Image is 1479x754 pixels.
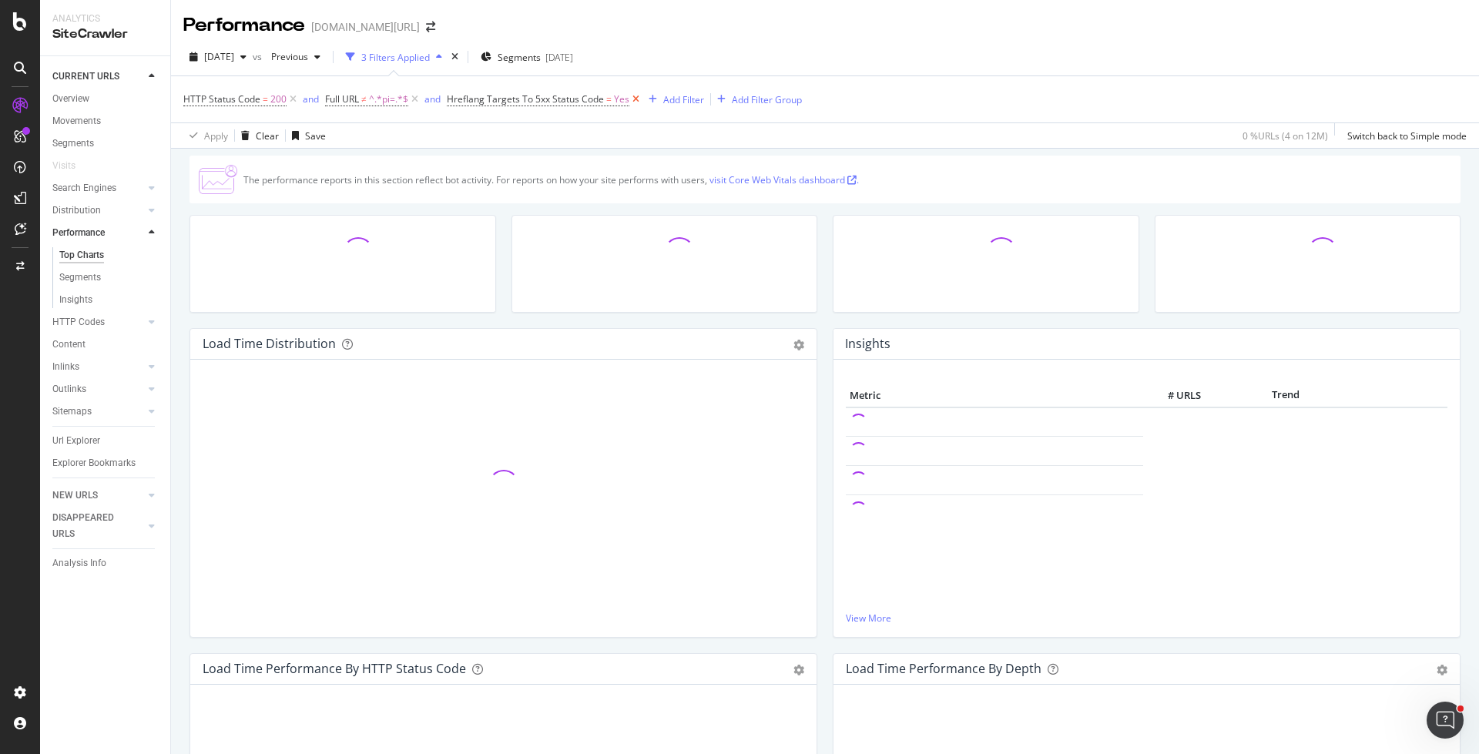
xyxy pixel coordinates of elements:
a: Segments [59,270,159,286]
div: NEW URLS [52,488,98,504]
a: HTTP Codes [52,314,144,330]
a: Segments [52,136,159,152]
div: Insights [59,292,92,308]
div: [DATE] [545,51,573,64]
div: Switch back to Simple mode [1347,129,1467,142]
div: Add Filter [663,93,704,106]
a: Content [52,337,159,353]
div: Content [52,337,86,353]
div: DISAPPEARED URLS [52,510,130,542]
div: gear [793,340,804,350]
a: CURRENT URLS [52,69,144,85]
a: visit Core Web Vitals dashboard . [709,173,859,186]
div: HTTP Codes [52,314,105,330]
div: Load Time Distribution [203,336,336,351]
img: CjTTJyXI.png [199,165,237,194]
div: Explorer Bookmarks [52,455,136,471]
div: Top Charts [59,247,104,263]
h4: Insights [845,333,890,354]
a: Search Engines [52,180,144,196]
div: Add Filter Group [732,93,802,106]
div: 0 % URLs ( 4 on 12M ) [1243,129,1328,142]
a: DISAPPEARED URLS [52,510,144,542]
button: Segments[DATE] [475,45,579,69]
a: Explorer Bookmarks [52,455,159,471]
a: Analysis Info [52,555,159,571]
div: [DOMAIN_NAME][URL] [311,19,420,35]
button: Clear [235,123,279,148]
th: Metric [846,384,1143,407]
a: Visits [52,158,91,174]
a: Top Charts [59,247,159,263]
button: Add Filter Group [711,90,802,109]
button: Save [286,123,326,148]
span: Segments [498,51,541,64]
div: Analytics [52,12,158,25]
a: Overview [52,91,159,107]
div: Performance [183,12,305,39]
span: = [263,92,268,106]
div: The performance reports in this section reflect bot activity. For reports on how your site perfor... [243,173,859,186]
div: Url Explorer [52,433,100,449]
div: Sitemaps [52,404,92,420]
div: Segments [52,136,94,152]
span: Full URL [325,92,359,106]
button: and [424,92,441,106]
span: vs [253,50,265,63]
div: Analysis Info [52,555,106,571]
a: Performance [52,225,144,241]
div: Movements [52,113,101,129]
div: Load Time Performance by HTTP Status Code [203,661,466,676]
a: NEW URLS [52,488,144,504]
div: Apply [204,129,228,142]
div: Clear [256,129,279,142]
div: arrow-right-arrow-left [426,22,435,32]
div: Inlinks [52,359,79,375]
a: Sitemaps [52,404,144,420]
div: gear [793,665,804,675]
a: Url Explorer [52,433,159,449]
button: Switch back to Simple mode [1341,123,1467,148]
iframe: Intercom live chat [1427,702,1464,739]
button: Apply [183,123,228,148]
span: 2025 Aug. 15th [204,50,234,63]
div: times [448,49,461,65]
span: Previous [265,50,308,63]
th: # URLS [1143,384,1205,407]
a: View More [846,612,1447,625]
a: Inlinks [52,359,144,375]
button: Add Filter [642,90,704,109]
div: Segments [59,270,101,286]
div: Overview [52,91,89,107]
div: Save [305,129,326,142]
button: 3 Filters Applied [340,45,448,69]
div: Load Time Performance by Depth [846,661,1041,676]
div: 3 Filters Applied [361,51,430,64]
div: SiteCrawler [52,25,158,43]
div: CURRENT URLS [52,69,119,85]
a: Insights [59,292,159,308]
span: ≠ [361,92,367,106]
div: Visits [52,158,75,174]
span: = [606,92,612,106]
span: Hreflang Targets To 5xx Status Code [447,92,604,106]
span: 200 [270,89,287,110]
button: [DATE] [183,45,253,69]
th: Trend [1205,384,1367,407]
div: Distribution [52,203,101,219]
span: Yes [614,89,629,110]
button: Previous [265,45,327,69]
span: HTTP Status Code [183,92,260,106]
div: Outlinks [52,381,86,397]
div: Search Engines [52,180,116,196]
div: Performance [52,225,105,241]
div: gear [1437,665,1447,675]
a: Movements [52,113,159,129]
a: Distribution [52,203,144,219]
button: and [303,92,319,106]
a: Outlinks [52,381,144,397]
